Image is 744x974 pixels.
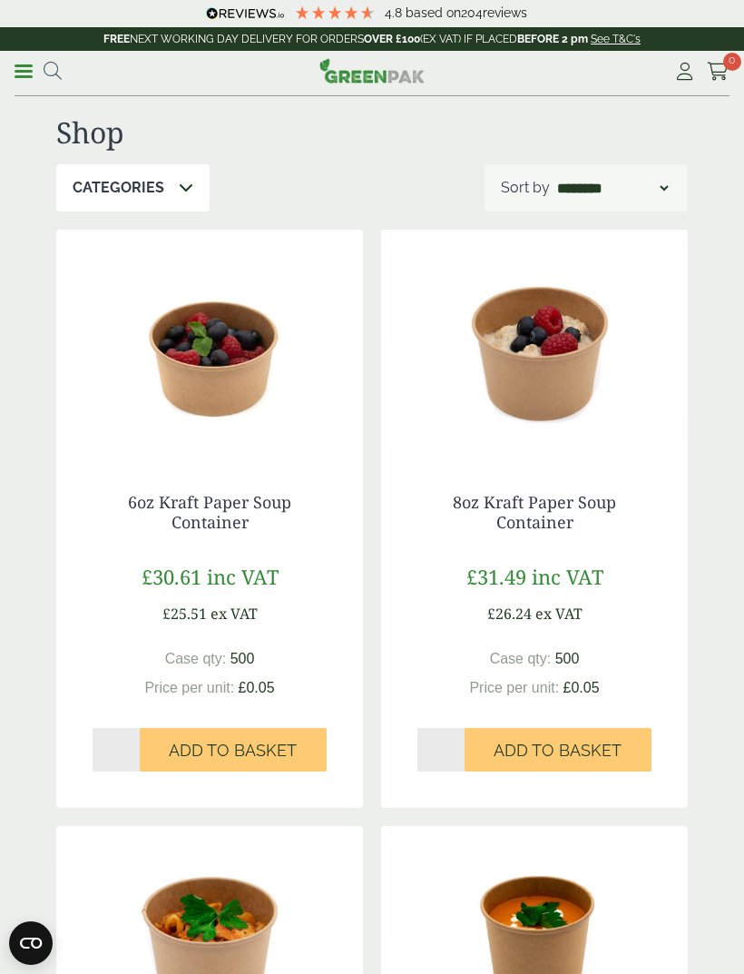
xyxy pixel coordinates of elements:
[465,728,651,772] button: Add to Basket
[207,563,279,590] span: inc VAT
[591,33,641,45] a: See T&C's
[230,651,255,666] span: 500
[461,5,483,20] span: 204
[517,33,588,45] strong: BEFORE 2 pm
[494,741,622,761] span: Add to Basket
[673,63,696,81] i: My Account
[553,177,671,199] select: Shop order
[532,563,603,590] span: inc VAT
[364,33,420,45] strong: OVER £100
[9,921,53,965] button: Open CMP widget
[144,680,234,695] span: Price per unit:
[206,7,285,20] img: REVIEWS.io
[56,230,363,457] img: Soup container
[483,5,527,20] span: reviews
[385,5,406,20] span: 4.8
[501,177,550,199] p: Sort by
[73,177,164,199] p: Categories
[555,651,580,666] span: 500
[169,741,297,761] span: Add to Basket
[239,680,275,695] span: £0.05
[466,563,526,590] span: £31.49
[707,63,729,81] i: Cart
[487,604,532,624] span: £26.24
[469,680,559,695] span: Price per unit:
[162,604,207,624] span: £25.51
[165,651,227,666] span: Case qty:
[453,491,616,533] a: 8oz Kraft Paper Soup Container
[723,53,741,71] span: 0
[294,5,376,21] div: 4.79 Stars
[319,58,425,84] img: GreenPak Supplies
[140,728,327,772] button: Add to Basket
[490,651,552,666] span: Case qty:
[128,491,291,533] a: 6oz Kraft Paper Soup Container
[142,563,201,590] span: £30.61
[535,604,582,624] span: ex VAT
[56,115,688,150] h1: Shop
[406,5,461,20] span: Based on
[707,58,729,85] a: 0
[210,604,258,624] span: ex VAT
[103,33,130,45] strong: FREE
[381,230,688,457] img: Kraft 8oz with Porridge
[563,680,600,695] span: £0.05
